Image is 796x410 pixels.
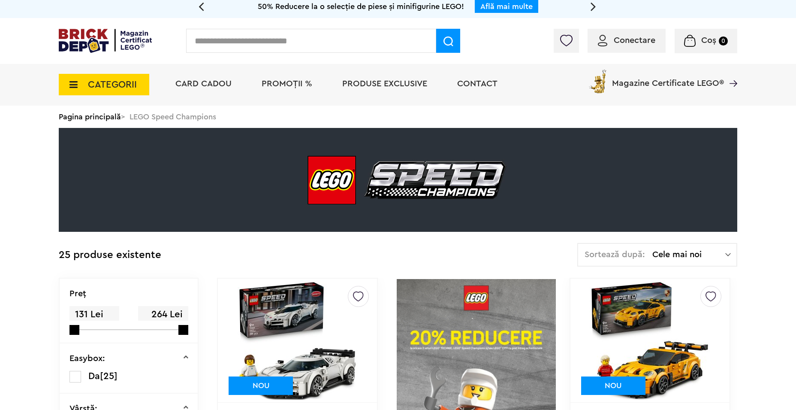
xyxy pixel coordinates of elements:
[59,243,161,267] div: 25 produse existente
[69,306,119,323] span: 131 Lei
[258,3,464,10] span: 50% Reducere la o selecție de piese și minifigurine LEGO!
[262,79,312,88] a: PROMOȚII %
[590,280,710,401] img: Supermasina Porsche 911 GT3 RS
[59,113,121,121] a: Pagina principală
[69,354,105,363] p: Easybox:
[457,79,497,88] a: Contact
[724,68,737,76] a: Magazine Certificate LEGO®
[585,250,645,259] span: Sortează după:
[100,371,118,381] span: [25]
[480,3,533,10] a: Află mai multe
[138,306,188,323] span: 264 Lei
[229,377,293,395] div: NOU
[88,80,137,89] span: CATEGORII
[342,79,427,88] a: Produse exclusive
[69,289,86,298] p: Preţ
[719,36,728,46] small: 0
[238,280,358,401] img: Hipermasina sport Bugatti Centodieci
[59,128,737,232] img: LEGO Speed Champions
[59,106,737,128] div: > LEGO Speed Champions
[581,377,645,395] div: NOU
[614,36,655,45] span: Conectare
[612,68,724,88] span: Magazine Certificate LEGO®
[652,250,725,259] span: Cele mai noi
[598,36,655,45] a: Conectare
[175,79,232,88] a: Card Cadou
[701,36,716,45] span: Coș
[88,371,100,381] span: Da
